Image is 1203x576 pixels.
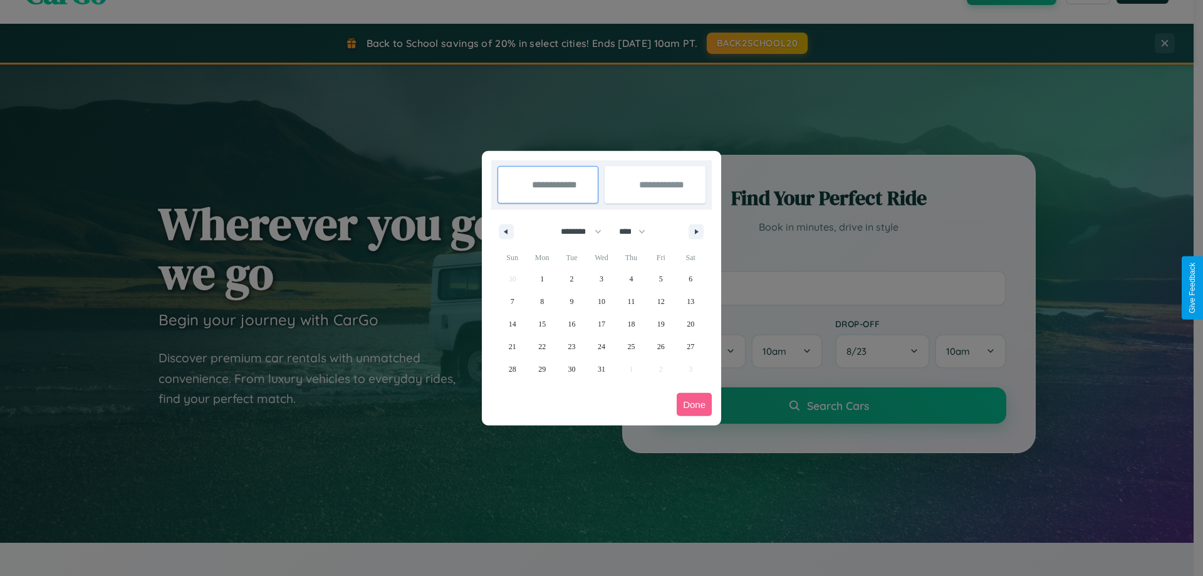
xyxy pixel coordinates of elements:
[509,358,516,380] span: 28
[687,313,694,335] span: 20
[538,313,546,335] span: 15
[676,313,706,335] button: 20
[677,393,712,416] button: Done
[598,290,605,313] span: 10
[676,248,706,268] span: Sat
[617,268,646,290] button: 4
[509,313,516,335] span: 14
[627,335,635,358] span: 25
[568,335,576,358] span: 23
[617,335,646,358] button: 25
[497,358,527,380] button: 28
[527,358,556,380] button: 29
[598,313,605,335] span: 17
[570,268,574,290] span: 2
[617,290,646,313] button: 11
[511,290,514,313] span: 7
[627,313,635,335] span: 18
[687,290,694,313] span: 13
[657,290,665,313] span: 12
[586,290,616,313] button: 10
[617,313,646,335] button: 18
[646,268,675,290] button: 5
[557,335,586,358] button: 23
[540,290,544,313] span: 8
[557,290,586,313] button: 9
[538,358,546,380] span: 29
[497,290,527,313] button: 7
[527,290,556,313] button: 8
[586,248,616,268] span: Wed
[527,248,556,268] span: Mon
[586,268,616,290] button: 3
[527,335,556,358] button: 22
[629,268,633,290] span: 4
[657,313,665,335] span: 19
[557,358,586,380] button: 30
[586,313,616,335] button: 17
[586,358,616,380] button: 31
[568,313,576,335] span: 16
[586,335,616,358] button: 24
[646,335,675,358] button: 26
[600,268,603,290] span: 3
[676,335,706,358] button: 27
[497,313,527,335] button: 14
[676,268,706,290] button: 6
[646,248,675,268] span: Fri
[557,268,586,290] button: 2
[570,290,574,313] span: 9
[538,335,546,358] span: 22
[527,313,556,335] button: 15
[676,290,706,313] button: 13
[527,268,556,290] button: 1
[646,290,675,313] button: 12
[497,248,527,268] span: Sun
[509,335,516,358] span: 21
[598,335,605,358] span: 24
[557,248,586,268] span: Tue
[689,268,692,290] span: 6
[687,335,694,358] span: 27
[628,290,635,313] span: 11
[540,268,544,290] span: 1
[659,268,663,290] span: 5
[568,358,576,380] span: 30
[657,335,665,358] span: 26
[598,358,605,380] span: 31
[1188,263,1197,313] div: Give Feedback
[646,313,675,335] button: 19
[617,248,646,268] span: Thu
[497,335,527,358] button: 21
[557,313,586,335] button: 16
